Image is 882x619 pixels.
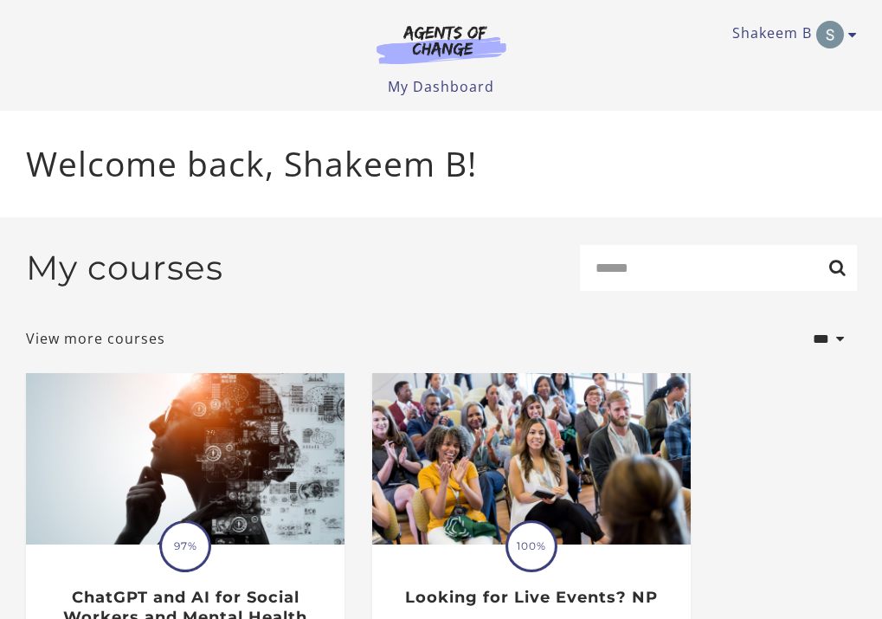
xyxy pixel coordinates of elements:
h2: My courses [26,248,223,288]
a: View more courses [26,328,165,349]
h3: Looking for Live Events? NP [390,588,672,608]
img: Agents of Change Logo [358,24,525,64]
a: Toggle menu [732,21,848,48]
p: Welcome back, Shakeem B! [26,139,857,190]
span: 97% [162,523,209,570]
span: 100% [508,523,555,570]
a: My Dashboard [388,77,494,96]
